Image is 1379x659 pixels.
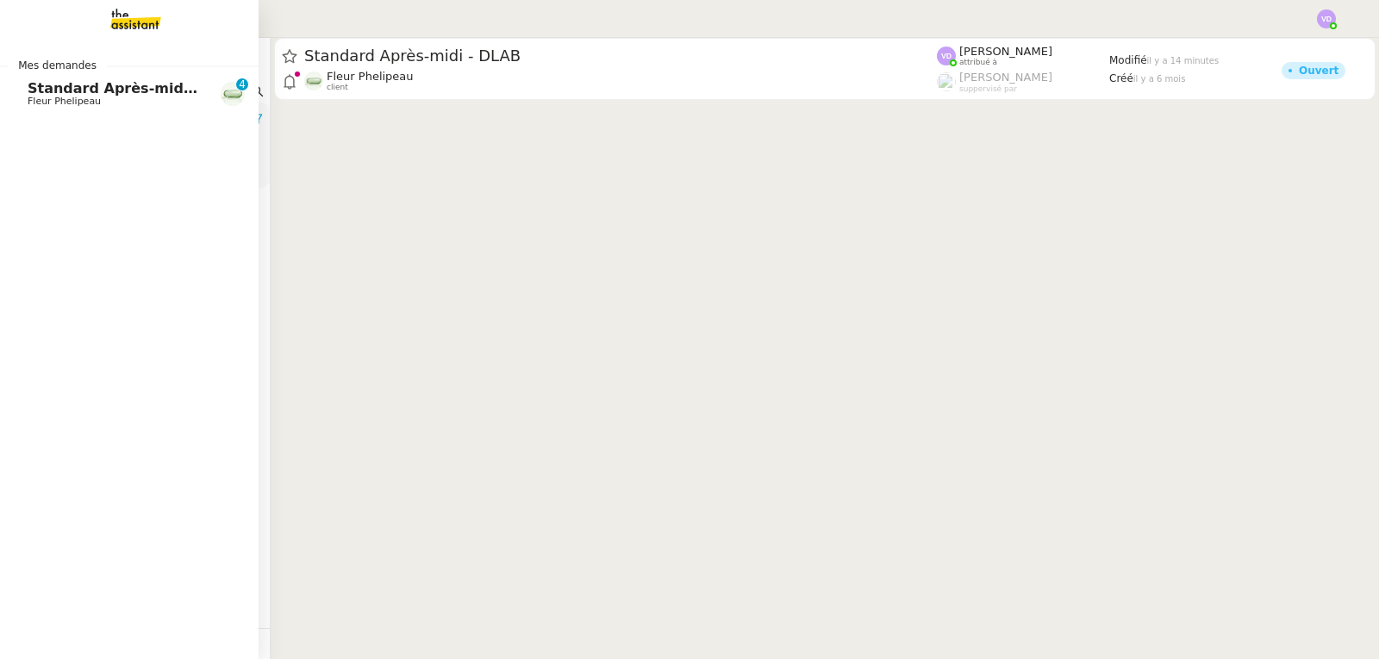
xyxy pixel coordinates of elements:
app-user-label: attribué à [937,45,1109,67]
img: svg [937,47,956,65]
span: [PERSON_NAME] [959,45,1052,58]
app-user-label: suppervisé par [937,71,1109,93]
span: [PERSON_NAME] [959,71,1052,84]
nz-badge-sup: 4 [236,78,248,90]
p: 4 [239,78,246,94]
img: users%2FyQfMwtYgTqhRP2YHWHmG2s2LYaD3%2Favatar%2Fprofile-pic.png [937,72,956,91]
img: 7f9b6497-4ade-4d5b-ae17-2cbe23708554 [221,82,245,106]
span: Créé [1109,72,1133,84]
span: Standard Après-midi - DLAB [28,80,245,96]
span: suppervisé par [959,84,1017,94]
app-user-detailed-label: client [304,70,937,92]
div: Ouvert [1299,65,1338,76]
span: Mes demandes [8,57,107,74]
img: 7f9b6497-4ade-4d5b-ae17-2cbe23708554 [304,71,323,90]
img: svg [1317,9,1336,28]
span: Standard Après-midi - DLAB [304,48,937,64]
span: client [327,83,348,92]
span: attribué à [959,58,997,67]
span: Modifié [1109,54,1147,66]
span: il y a 6 mois [1133,74,1186,84]
span: Fleur Phelipeau [327,70,414,83]
span: il y a 14 minutes [1147,56,1220,65]
span: Fleur Phelipeau [28,96,101,107]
